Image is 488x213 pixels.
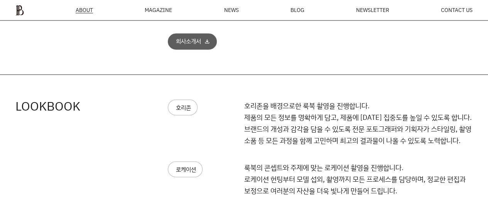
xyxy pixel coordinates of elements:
div: 호리존 [176,104,191,110]
div: 로케이션 [176,166,196,172]
a: CONTACT US [441,7,473,13]
img: ba379d5522eb3.png [15,5,24,15]
a: BLOG [290,7,304,13]
a: NEWS [224,7,238,13]
div: download [204,38,210,44]
h4: LOOKBOOK [15,99,168,112]
a: 회사소개서download [168,33,217,49]
div: MAGAZINE [145,7,172,13]
p: 호리존을 배경으로한 룩북 촬영을 진행합니다. 제품의 모든 정보를 명확하게 담고, 제품에 [DATE] 집중도를 높일 수 있도록 합니다. 브랜드의 개성과 감각을 담을 수 있도록 ... [244,99,473,146]
div: 회사소개서 [176,38,201,44]
p: 룩북의 콘셉트와 주제에 맞는 로케이션 촬영을 진행합니다. 로케이션 헌팅부터 모델 섭외, 촬영까지 모든 프로세스를 담당하며, 정교한 편집과 보정으로 여러분의 자산을 더욱 빛나게... [244,161,473,196]
a: ABOUT [76,7,93,13]
a: NEWSLETTER [356,7,389,13]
